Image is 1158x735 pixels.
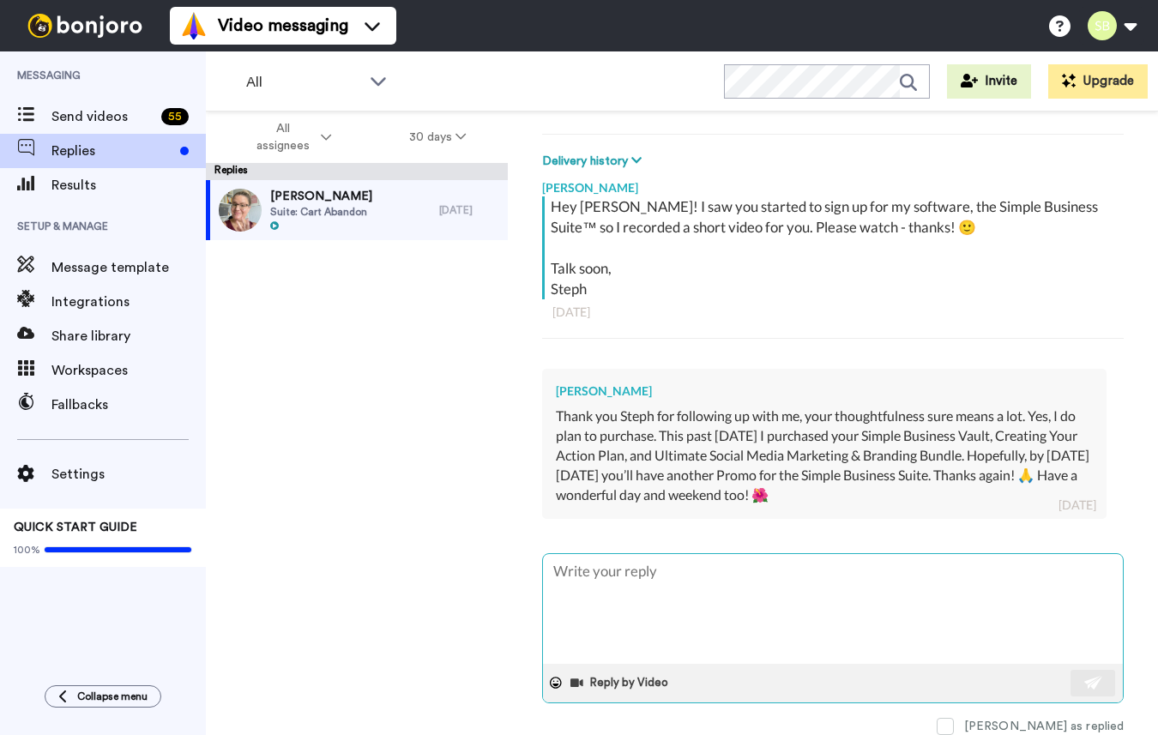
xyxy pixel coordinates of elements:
button: Reply by Video [569,670,673,696]
span: Integrations [51,292,206,312]
span: Video messaging [218,14,348,38]
div: [DATE] [552,304,1113,321]
span: Send videos [51,106,154,127]
div: [PERSON_NAME] [556,383,1093,400]
span: All [246,72,361,93]
button: Invite [947,64,1031,99]
img: vm-color.svg [180,12,208,39]
div: [PERSON_NAME] [542,171,1124,196]
span: Settings [51,464,206,485]
span: [PERSON_NAME] [270,188,372,205]
button: 30 days [371,122,505,153]
div: Thank you Steph for following up with me, your thoughtfulness sure means a lot. Yes, I do plan to... [556,407,1093,504]
div: [PERSON_NAME] as replied [964,718,1124,735]
div: 55 [161,108,189,125]
button: Upgrade [1048,64,1148,99]
span: All assignees [248,120,317,154]
span: Message template [51,257,206,278]
img: send-white.svg [1084,676,1103,690]
span: Replies [51,141,173,161]
img: 13a3cfcd-3226-4d4f-8c48-ad645e61ef73-thumb.jpg [219,189,262,232]
div: [DATE] [439,203,499,217]
span: Suite: Cart Abandon [270,205,372,219]
span: Share library [51,326,206,346]
span: 100% [14,543,40,557]
div: [DATE] [1058,497,1096,514]
div: Hey [PERSON_NAME]! I saw you started to sign up for my software, the Simple Business Suite™ so I ... [551,196,1119,299]
span: Fallbacks [51,395,206,415]
span: Workspaces [51,360,206,381]
button: All assignees [209,113,371,161]
span: Results [51,175,206,196]
img: bj-logo-header-white.svg [21,14,149,38]
button: Delivery history [542,152,647,171]
span: Collapse menu [77,690,148,703]
div: Replies [206,163,508,180]
a: [PERSON_NAME]Suite: Cart Abandon[DATE] [206,180,508,240]
span: QUICK START GUIDE [14,521,137,533]
button: Collapse menu [45,685,161,708]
